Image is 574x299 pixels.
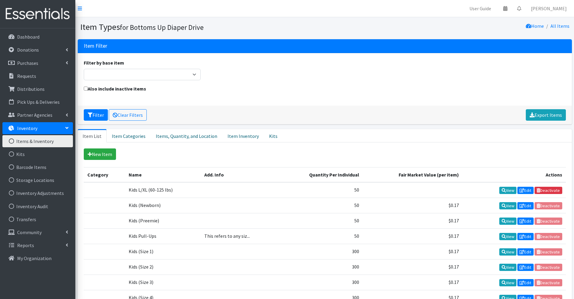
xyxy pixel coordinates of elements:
[2,200,73,212] a: Inventory Audit
[125,275,201,290] td: Kids (Size 3)
[17,125,37,131] p: Inventory
[84,167,125,182] th: Category
[363,259,463,275] td: $0.17
[17,229,42,235] p: Community
[278,259,363,275] td: 300
[2,96,73,108] a: Pick Ups & Deliveries
[363,275,463,290] td: $0.17
[499,248,516,256] a: View
[517,248,534,256] a: Edit
[517,202,534,209] a: Edit
[499,233,516,240] a: View
[517,279,534,286] a: Edit
[2,83,73,95] a: Distributions
[517,218,534,225] a: Edit
[17,99,60,105] p: Pick Ups & Deliveries
[278,228,363,244] td: 50
[2,148,73,160] a: Kits
[264,129,283,142] a: Kits
[363,198,463,213] td: $0.17
[2,44,73,56] a: Donations
[278,167,363,182] th: Quantity Per Individual
[2,4,73,24] img: HumanEssentials
[499,264,516,271] a: View
[363,244,463,259] td: $0.17
[2,31,73,43] a: Dashboard
[78,129,107,142] a: Item List
[278,275,363,290] td: 300
[17,242,34,248] p: Reports
[125,198,201,213] td: Kids (Newborn)
[125,213,201,228] td: Kids (Preemie)
[278,244,363,259] td: 300
[84,85,146,92] label: Also include inactive items
[125,228,201,244] td: Kids Pull-Ups
[125,167,201,182] th: Name
[517,187,534,194] a: Edit
[535,187,562,194] a: Deactivate
[17,34,39,40] p: Dashboard
[17,47,39,53] p: Donations
[550,23,569,29] a: All Items
[17,86,45,92] p: Distributions
[125,182,201,198] td: Kids L/XL (60-125 lbs)
[363,213,463,228] td: $0.17
[499,202,516,209] a: View
[526,2,572,14] a: [PERSON_NAME]
[84,87,88,91] input: Also include inactive items
[2,187,73,199] a: Inventory Adjustments
[17,73,36,79] p: Requests
[17,112,52,118] p: Partner Agencies
[2,252,73,264] a: My Organization
[278,182,363,198] td: 50
[84,59,124,66] label: Filter by base item
[84,43,107,49] h3: Item Filter
[80,22,323,32] h1: Item Types
[499,187,516,194] a: View
[125,259,201,275] td: Kids (Size 2)
[2,109,73,121] a: Partner Agencies
[2,213,73,225] a: Transfers
[2,122,73,134] a: Inventory
[363,167,463,182] th: Fair Market Value (per item)
[2,70,73,82] a: Requests
[222,129,264,142] a: Item Inventory
[2,135,73,147] a: Items & Inventory
[120,23,204,32] small: for Bottoms Up Diaper Drive
[125,244,201,259] td: Kids (Size 1)
[2,239,73,251] a: Reports
[201,167,278,182] th: Add. Info
[109,109,147,121] a: Clear Filters
[465,2,496,14] a: User Guide
[201,228,278,244] td: This refers to any siz...
[517,264,534,271] a: Edit
[526,23,544,29] a: Home
[499,218,516,225] a: View
[2,174,73,186] a: Storage Locations
[107,129,151,142] a: Item Categories
[2,161,73,173] a: Barcode Items
[2,226,73,238] a: Community
[499,279,516,286] a: View
[463,167,566,182] th: Actions
[278,213,363,228] td: 50
[84,148,116,160] a: New Item
[278,198,363,213] td: 50
[151,129,222,142] a: Items, Quantity, and Location
[2,57,73,69] a: Purchases
[17,60,38,66] p: Purchases
[517,233,534,240] a: Edit
[17,255,52,261] p: My Organization
[363,228,463,244] td: $0.17
[526,109,566,121] a: Export Items
[84,109,108,121] button: Filter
